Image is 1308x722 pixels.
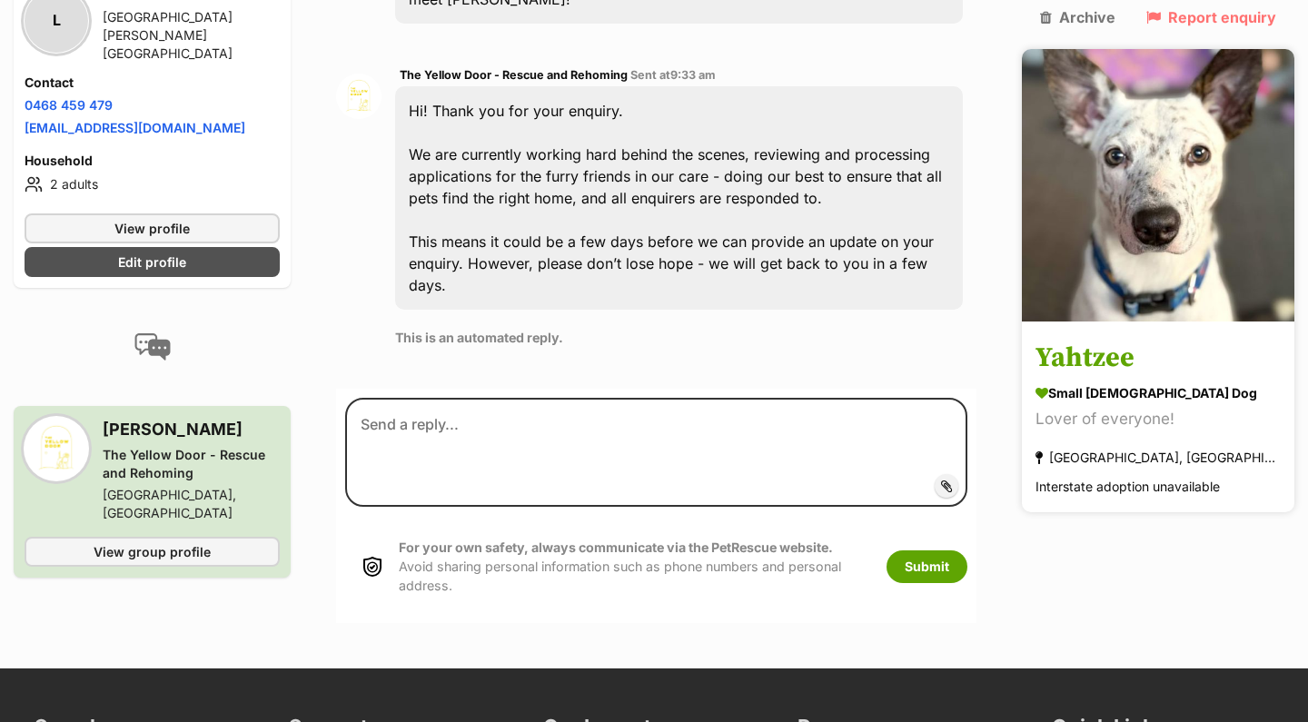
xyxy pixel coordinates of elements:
[1040,9,1115,25] a: Archive
[103,8,280,63] div: [GEOGRAPHIC_DATA][PERSON_NAME][GEOGRAPHIC_DATA]
[25,173,280,195] li: 2 adults
[1022,325,1294,513] a: Yahtzee small [DEMOGRAPHIC_DATA] Dog Lover of everyone! [GEOGRAPHIC_DATA], [GEOGRAPHIC_DATA] Inte...
[103,417,280,442] h3: [PERSON_NAME]
[1035,408,1281,432] div: Lover of everyone!
[1035,480,1220,495] span: Interstate adoption unavailable
[25,120,245,135] a: [EMAIL_ADDRESS][DOMAIN_NAME]
[25,152,280,170] h4: Household
[395,328,963,347] p: This is an automated reply.
[336,74,381,119] img: The Yellow Door - Rescue and Rehoming profile pic
[670,68,716,82] span: 9:33 am
[1022,49,1294,321] img: Yahtzee
[134,333,171,361] img: conversation-icon-4a6f8262b818ee0b60e3300018af0b2d0b884aa5de6e9bcb8d3d4eeb1a70a7c4.svg
[118,252,186,272] span: Edit profile
[1035,339,1281,380] h3: Yahtzee
[94,542,211,561] span: View group profile
[103,446,280,482] div: The Yellow Door - Rescue and Rehoming
[25,97,113,113] a: 0468 459 479
[1146,9,1276,25] a: Report enquiry
[399,538,868,596] p: Avoid sharing personal information such as phone numbers and personal address.
[399,539,833,555] strong: For your own safety, always communicate via the PetRescue website.
[630,68,716,82] span: Sent at
[1035,446,1281,470] div: [GEOGRAPHIC_DATA], [GEOGRAPHIC_DATA]
[25,213,280,243] a: View profile
[114,219,190,238] span: View profile
[25,417,88,480] img: The Yellow Door - Rescue and Rehoming profile pic
[887,550,967,583] button: Submit
[1035,384,1281,403] div: small [DEMOGRAPHIC_DATA] Dog
[400,68,628,82] span: The Yellow Door - Rescue and Rehoming
[25,537,280,567] a: View group profile
[25,74,280,92] h4: Contact
[25,247,280,277] a: Edit profile
[395,86,963,310] div: Hi! Thank you for your enquiry. We are currently working hard behind the scenes, reviewing and pr...
[103,486,280,522] div: [GEOGRAPHIC_DATA], [GEOGRAPHIC_DATA]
